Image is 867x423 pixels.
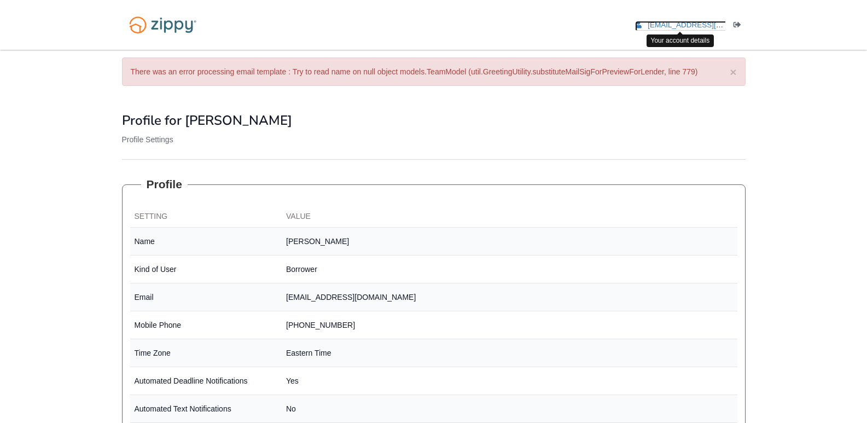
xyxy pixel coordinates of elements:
img: Logo [122,11,203,39]
legend: Profile [141,176,188,193]
td: Email [130,283,282,311]
td: [PERSON_NAME] [282,228,737,256]
td: Eastern Time [282,339,737,367]
p: Profile Settings [122,134,746,145]
a: edit profile [635,21,773,32]
td: Borrower [282,256,737,283]
td: Automated Deadline Notifications [130,367,282,395]
th: Value [282,206,737,228]
td: Kind of User [130,256,282,283]
td: [PHONE_NUMBER] [282,311,737,339]
div: Your account details [647,34,714,47]
td: Name [130,228,282,256]
span: adominguez6804@gmail.com [648,21,773,29]
button: × [730,66,736,78]
td: Automated Text Notifications [130,395,282,423]
td: Yes [282,367,737,395]
td: No [282,395,737,423]
div: There was an error processing email template : Try to read name on null object models.TeamModel (... [122,57,746,86]
h1: Profile for [PERSON_NAME] [122,113,746,128]
td: Mobile Phone [130,311,282,339]
a: Log out [734,21,746,32]
th: Setting [130,206,282,228]
td: [EMAIL_ADDRESS][DOMAIN_NAME] [282,283,737,311]
td: Time Zone [130,339,282,367]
